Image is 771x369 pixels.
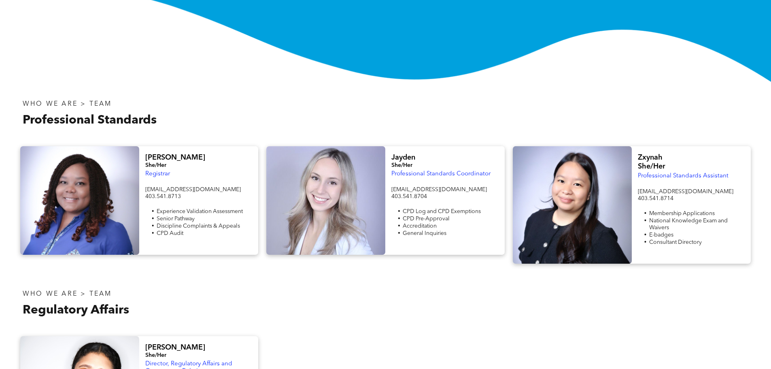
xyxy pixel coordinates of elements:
span: Consultant Directory [649,239,702,245]
span: Zxynah She/Her [638,154,665,170]
span: She/Her [391,162,412,168]
span: Membership Applications [649,211,715,216]
span: CPD Audit [157,230,183,236]
span: WHO WE ARE > TEAM [23,101,112,107]
span: 403.541.8714 [638,196,673,201]
span: [EMAIL_ADDRESS][DOMAIN_NAME] [638,189,733,194]
span: [PERSON_NAME] [145,154,205,161]
span: [PERSON_NAME] [145,344,205,351]
span: General Inquiries [403,230,446,236]
span: National Knowledge Exam and Waivers [649,218,728,230]
span: E-badges [649,232,673,238]
span: She/Her [145,352,166,358]
span: CPD Log and CPD Exemptions [403,209,481,214]
span: Professional Standards Coordinator [391,171,491,177]
span: WHO WE ARE > TEAM [23,291,112,297]
span: Jayden [391,154,415,161]
span: [EMAIL_ADDRESS][DOMAIN_NAME] [391,187,487,192]
span: 403.541.8704 [391,194,427,199]
span: Discipline Complaints & Appeals [157,223,240,229]
span: Registrar [145,171,170,177]
span: Senior Pathway [157,216,195,222]
span: Experience Validation Assessment [157,209,243,214]
span: 403.541.8713 [145,194,181,199]
span: [EMAIL_ADDRESS][DOMAIN_NAME] [145,187,241,192]
span: Regulatory Affairs [23,304,129,316]
span: Professional Standards [23,114,157,126]
span: She/Her [145,162,166,168]
span: CPD Pre-Approval [403,216,450,222]
span: Professional Standards Assistant [638,173,729,179]
span: Accreditation [403,223,437,229]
